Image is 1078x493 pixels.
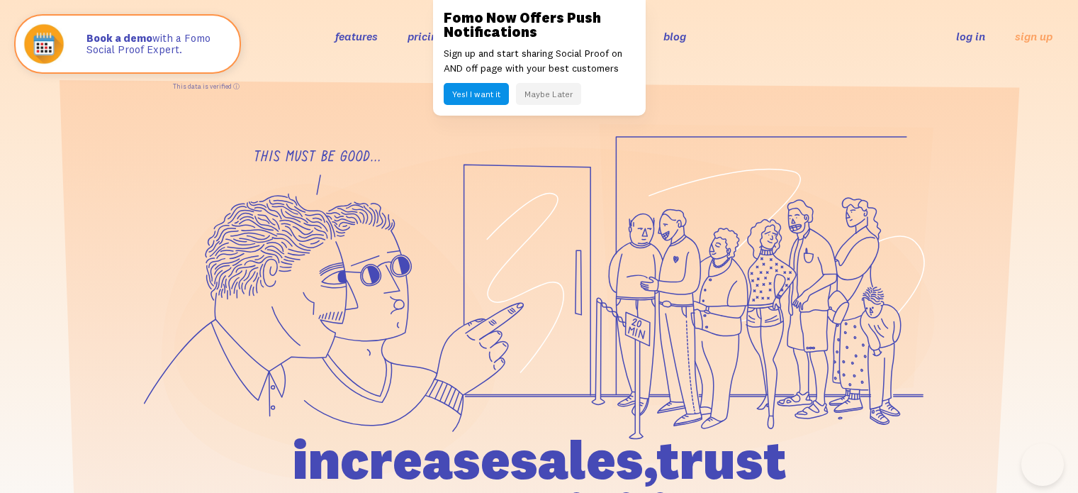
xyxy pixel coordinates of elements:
a: blog [663,29,686,43]
a: log in [956,29,985,43]
p: with a Fomo Social Proof Expert. [86,33,225,56]
img: Fomo [18,18,69,70]
strong: Book a demo [86,31,152,45]
a: pricing [408,29,444,43]
a: This data is verified ⓘ [173,82,240,90]
h3: Fomo Now Offers Push Notifications [444,11,635,39]
iframe: Help Scout Beacon - Messages and Notifications [843,310,1072,443]
p: Sign up and start sharing Social Proof on AND off page with your best customers [444,46,635,76]
iframe: Help Scout Beacon - Open [1021,443,1064,486]
a: features [335,29,378,43]
a: sign up [1015,29,1052,44]
button: Yes! I want it [444,83,509,105]
button: Maybe Later [516,83,581,105]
